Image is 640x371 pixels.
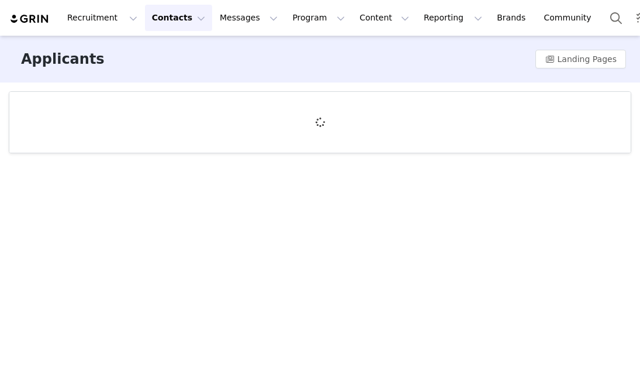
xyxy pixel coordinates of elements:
button: Reporting [417,5,489,31]
button: Program [285,5,352,31]
button: Landing Pages [535,50,626,68]
button: Recruitment [60,5,144,31]
button: Search [603,5,629,31]
a: Community [537,5,604,31]
h3: Applicants [21,49,105,70]
button: Content [352,5,416,31]
img: grin logo [9,13,50,25]
button: Messages [213,5,285,31]
a: Brands [490,5,536,31]
button: Contacts [145,5,212,31]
